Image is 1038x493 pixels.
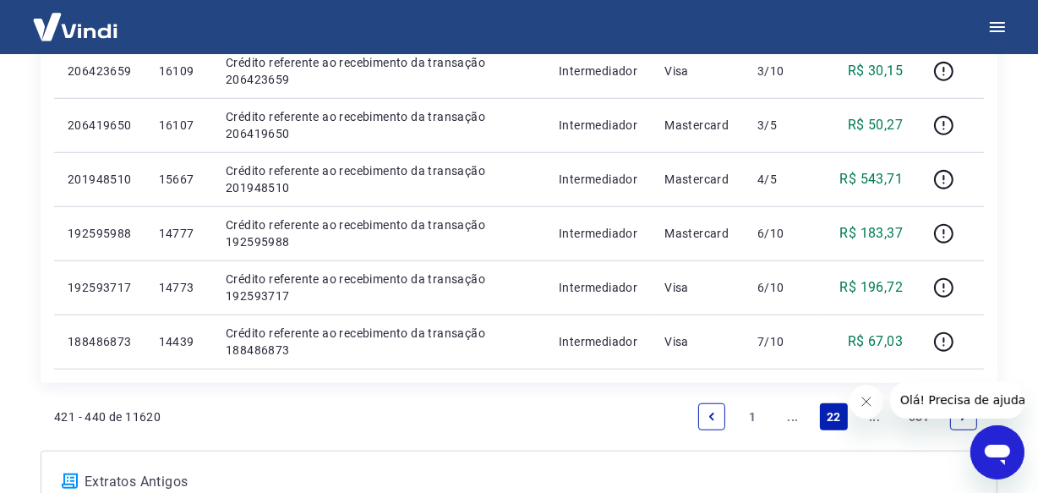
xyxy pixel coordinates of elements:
p: 3/5 [757,117,807,134]
iframe: Fechar mensagem [850,385,883,419]
p: Mastercard [664,225,730,242]
p: 188486873 [68,333,132,350]
ul: Pagination [691,397,984,437]
p: 201948510 [68,171,132,188]
iframe: Botão para abrir a janela de mensagens [970,425,1024,479]
p: R$ 30,15 [848,61,903,81]
span: Olá! Precisa de ajuda? [10,12,142,25]
img: ícone [62,474,78,489]
img: Vindi [20,1,130,52]
p: Crédito referente ao recebimento da transação 192595988 [226,216,532,250]
a: Page 22 is your current page [820,403,848,430]
p: R$ 196,72 [840,277,904,298]
iframe: Mensagem da empresa [890,381,1024,419]
p: Extratos Antigos [85,472,976,492]
p: 4/5 [757,171,807,188]
p: Intermediador [559,333,637,350]
p: Intermediador [559,63,637,79]
a: Page 1 [739,403,766,430]
a: Previous page [698,403,725,430]
p: Mastercard [664,171,730,188]
p: Crédito referente ao recebimento da transação 192593717 [226,271,532,304]
p: R$ 183,37 [840,223,904,244]
p: 3/10 [757,63,807,79]
p: Intermediador [559,171,637,188]
p: 421 - 440 de 11620 [54,408,161,425]
p: 16107 [159,117,199,134]
p: 14439 [159,333,199,350]
p: 16109 [159,63,199,79]
p: 192595988 [68,225,132,242]
p: 6/10 [757,225,807,242]
p: Visa [664,279,730,296]
a: Jump backward [779,403,806,430]
p: 7/10 [757,333,807,350]
p: 14773 [159,279,199,296]
p: Crédito referente ao recebimento da transação 206423659 [226,54,532,88]
p: R$ 543,71 [840,169,904,189]
p: 15667 [159,171,199,188]
p: Crédito referente ao recebimento da transação 201948510 [226,162,532,196]
p: Intermediador [559,279,637,296]
p: Intermediador [559,117,637,134]
p: Intermediador [559,225,637,242]
p: 192593717 [68,279,132,296]
p: 206423659 [68,63,132,79]
p: 14777 [159,225,199,242]
p: R$ 50,27 [848,115,903,135]
p: Visa [664,63,730,79]
p: Visa [664,333,730,350]
p: 206419650 [68,117,132,134]
p: R$ 67,03 [848,331,903,352]
p: Crédito referente ao recebimento da transação 206419650 [226,108,532,142]
p: 6/10 [757,279,807,296]
p: Mastercard [664,117,730,134]
p: Crédito referente ao recebimento da transação 188486873 [226,325,532,359]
